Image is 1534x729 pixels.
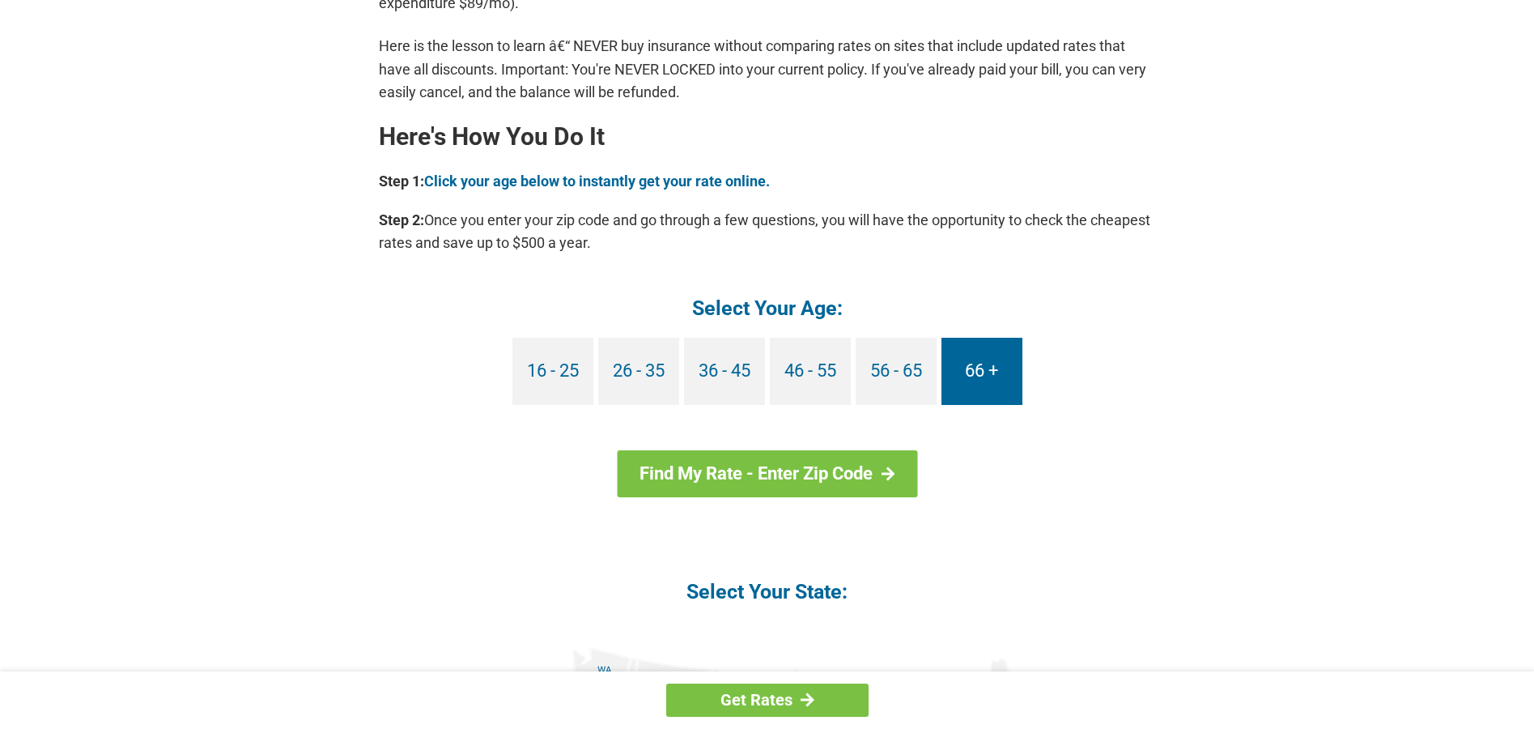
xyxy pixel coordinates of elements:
h4: Select Your State: [379,578,1156,605]
a: Find My Rate - Enter Zip Code [617,450,917,497]
h2: Here's How You Do It [379,124,1156,150]
a: 36 - 45 [684,338,765,405]
a: 26 - 35 [598,338,679,405]
b: Step 2: [379,211,424,228]
a: 46 - 55 [770,338,851,405]
a: 16 - 25 [512,338,593,405]
h4: Select Your Age: [379,295,1156,322]
a: 56 - 65 [856,338,937,405]
a: 66 + [941,338,1022,405]
b: Step 1: [379,173,424,190]
p: Once you enter your zip code and go through a few questions, you will have the opportunity to che... [379,209,1156,254]
a: Click your age below to instantly get your rate online. [424,173,770,190]
p: Here is the lesson to learn â€“ NEVER buy insurance without comparing rates on sites that include... [379,35,1156,103]
a: Get Rates [666,684,869,717]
